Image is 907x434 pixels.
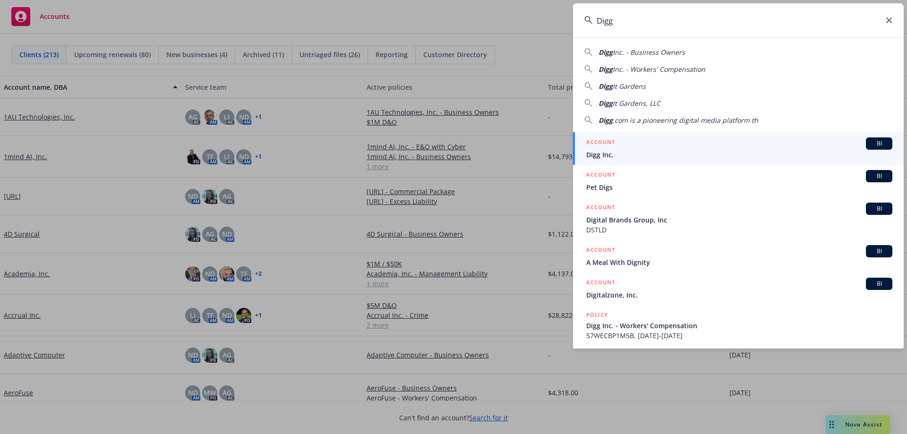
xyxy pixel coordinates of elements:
a: ACCOUNTBIA Meal With Dignity [573,240,904,272]
span: Inc. - Business Owners [613,48,685,57]
input: Search... [573,3,904,37]
h5: ACCOUNT [586,245,615,256]
span: BI [870,204,889,213]
span: Digg [599,48,613,57]
span: BI [870,139,889,148]
span: BI [870,247,889,255]
a: ACCOUNTBIDigg Inc. [573,132,904,165]
span: .com is a pioneering digital media platform th [613,116,758,125]
span: Digg Inc. - Workers' Compensation [586,321,892,331]
span: Pet Digs [586,182,892,192]
span: A Meal With Dignity [586,257,892,267]
a: POLICYDigg Inc. - Workers' Compensation57WECBP1M5B, [DATE]-[DATE] [573,305,904,346]
span: It Gardens, LLC [613,99,660,108]
span: Digg [599,65,613,74]
span: BI [870,172,889,180]
span: DSTLD [586,225,892,235]
span: It Gardens [613,82,646,91]
a: ACCOUNTBIDigital Brands Group, IncDSTLD [573,197,904,240]
span: Digital Brands Group, Inc [586,215,892,225]
h5: ACCOUNT [586,137,615,149]
span: Digg [599,99,613,108]
span: 57WECBP1M5B, [DATE]-[DATE] [586,331,892,340]
span: Digitalzone, Inc. [586,290,892,300]
h5: POLICY [586,310,608,320]
h5: ACCOUNT [586,203,615,214]
h5: ACCOUNT [586,278,615,289]
h5: ACCOUNT [586,170,615,181]
a: ACCOUNTBIDigitalzone, Inc. [573,272,904,305]
span: Digg [599,116,613,125]
span: Inc. - Workers' Compensation [613,65,705,74]
a: ACCOUNTBIPet Digs [573,165,904,197]
span: Digg Inc. [586,150,892,160]
span: BI [870,280,889,288]
span: Digg [599,82,613,91]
